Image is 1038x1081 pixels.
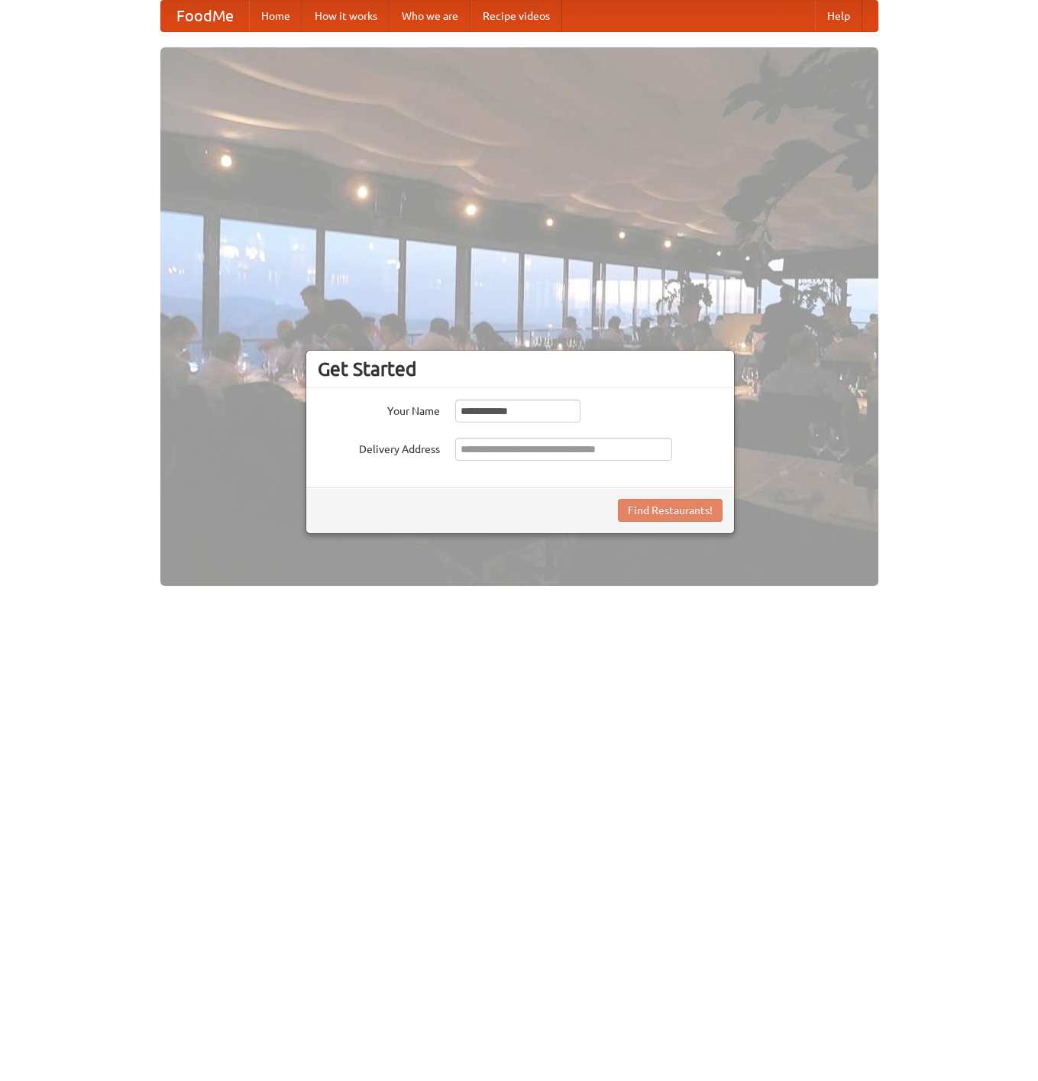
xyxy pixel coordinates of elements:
[390,1,470,31] a: Who we are
[249,1,302,31] a: Home
[318,438,440,457] label: Delivery Address
[618,499,723,522] button: Find Restaurants!
[302,1,390,31] a: How it works
[318,358,723,380] h3: Get Started
[318,400,440,419] label: Your Name
[470,1,562,31] a: Recipe videos
[161,1,249,31] a: FoodMe
[815,1,862,31] a: Help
